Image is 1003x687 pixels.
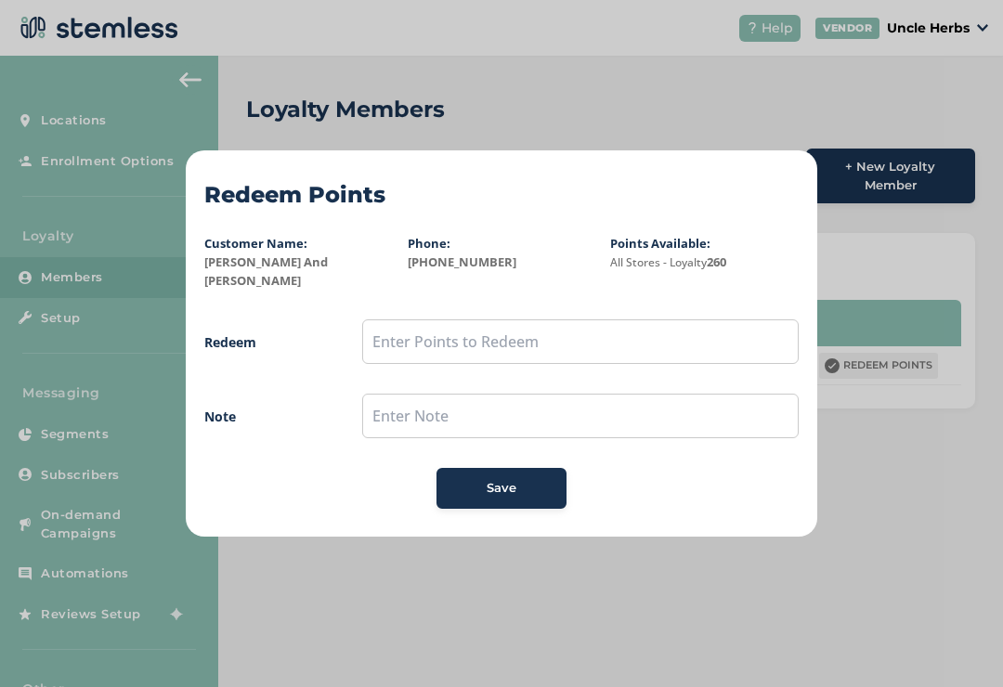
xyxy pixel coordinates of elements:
label: 260 [610,253,799,272]
iframe: Chat Widget [910,598,1003,687]
label: Phone: [408,235,450,252]
small: All Stores - Loyalty [610,254,707,270]
label: Points Available: [610,235,710,252]
input: Enter Points to Redeem [362,319,799,364]
h2: Redeem Points [204,178,385,212]
input: Enter Note [362,394,799,438]
label: [PHONE_NUMBER] [408,253,596,272]
label: Redeem [204,332,325,352]
label: Customer Name: [204,235,307,252]
button: Save [436,468,567,509]
span: Save [487,479,516,498]
label: Note [204,407,325,426]
label: [PERSON_NAME] And [PERSON_NAME] [204,253,393,290]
